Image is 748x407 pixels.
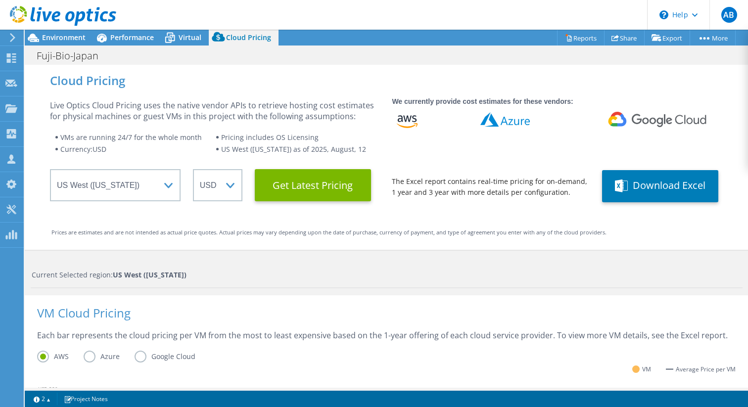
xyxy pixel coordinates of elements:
[557,30,605,45] a: Reports
[84,351,135,362] label: Azure
[37,351,84,362] label: AWS
[179,33,201,42] span: Virtual
[226,33,271,42] span: Cloud Pricing
[135,351,210,362] label: Google Cloud
[37,330,736,351] div: Each bar represents the cloud pricing per VM from the most to least expensive based on the 1-year...
[392,97,573,105] strong: We currently provide cost estimates for these vendors:
[50,100,379,122] div: Live Optics Cloud Pricing uses the native vendor APIs to retrieve hosting cost estimates for phys...
[602,170,718,202] button: Download Excel
[255,169,371,201] button: Get Latest Pricing
[32,270,743,280] div: Current Selected region:
[690,30,736,45] a: More
[221,144,366,154] span: US West ([US_STATE]) as of 2025, August, 12
[37,308,736,330] div: VM Cloud Pricing
[642,363,651,375] span: VM
[604,30,645,45] a: Share
[60,144,106,154] span: Currency: USD
[42,33,86,42] span: Environment
[32,50,114,61] h1: Fuji-Bio-Japan
[110,33,154,42] span: Performance
[113,270,187,279] strong: US West ([US_STATE])
[721,7,737,23] span: AB
[50,75,723,86] div: Cloud Pricing
[644,30,690,45] a: Export
[38,385,58,392] text: USD 280
[60,133,202,142] span: VMs are running 24/7 for the whole month
[221,133,319,142] span: Pricing includes OS Licensing
[57,393,115,405] a: Project Notes
[676,364,736,375] span: Average Price per VM
[27,393,57,405] a: 2
[51,227,721,238] div: Prices are estimates and are not intended as actual price quotes. Actual prices may vary dependin...
[659,10,668,19] svg: \n
[392,176,590,198] div: The Excel report contains real-time pricing for on-demand, 1 year and 3 year with more details pe...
